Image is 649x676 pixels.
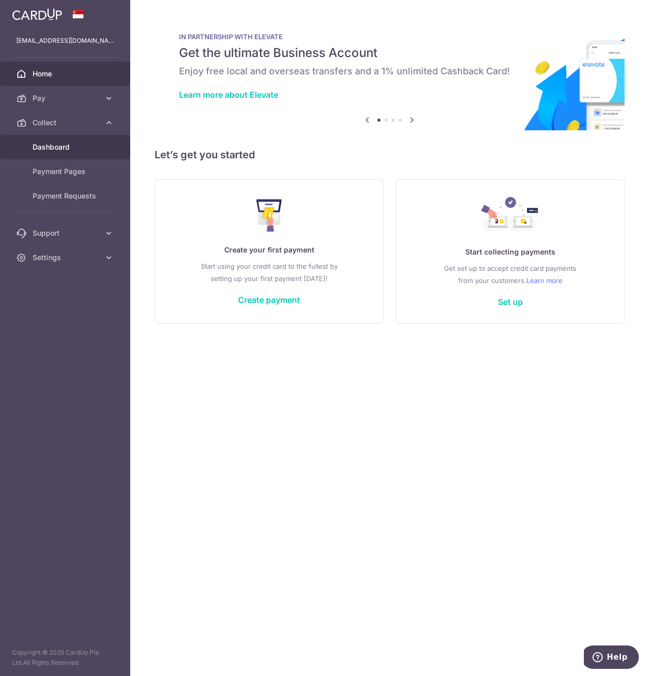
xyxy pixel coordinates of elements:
[33,191,100,201] span: Payment Requests
[179,90,278,100] a: Learn more about Elevate
[33,69,100,79] span: Home
[175,260,363,285] p: Start using your credit card to the fullest by setting up your first payment [DATE]!
[33,166,100,177] span: Payment Pages
[33,142,100,152] span: Dashboard
[417,246,604,258] p: Start collecting payments
[238,295,300,305] a: Create payment
[33,118,100,128] span: Collect
[256,199,282,232] img: Make Payment
[179,33,600,41] p: IN PARTNERSHIP WITH ELEVATE
[33,93,100,103] span: Pay
[155,147,625,163] h5: Let’s get you started
[179,45,600,61] h5: Get the ultimate Business Account
[16,36,114,46] p: [EMAIL_ADDRESS][DOMAIN_NAME]
[584,645,639,671] iframe: Opens a widget where you can find more information
[33,252,100,263] span: Settings
[526,274,563,287] a: Learn more
[481,197,539,234] img: Collect Payment
[417,262,604,287] p: Get set up to accept credit card payments from your customers.
[33,228,100,238] span: Support
[179,65,600,77] h6: Enjoy free local and overseas transfers and a 1% unlimited Cashback Card!
[155,16,625,130] img: Renovation banner
[12,8,62,20] img: CardUp
[498,297,523,307] a: Set up
[175,244,363,256] p: Create your first payment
